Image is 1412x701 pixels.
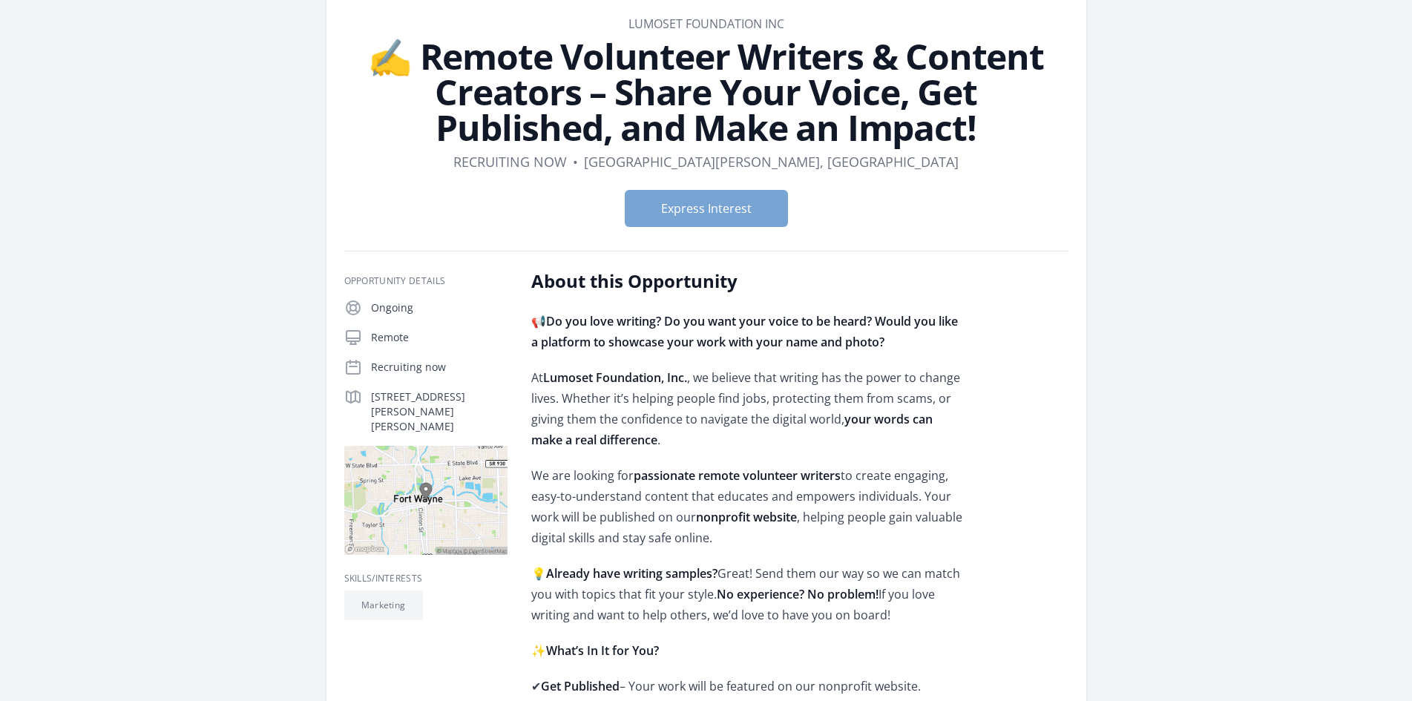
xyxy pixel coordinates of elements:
[531,367,965,450] p: At , we believe that writing has the power to change lives. Whether it’s helping people find jobs...
[344,39,1068,145] h1: ✍️ Remote Volunteer Writers & Content Creators – Share Your Voice, Get Published, and Make an Imp...
[453,151,567,172] dd: Recruiting now
[696,509,797,525] strong: nonprofit website
[531,269,965,293] h2: About this Opportunity
[344,590,423,620] li: Marketing
[717,586,879,602] strong: No experience? No problem!
[344,446,508,555] img: Map
[546,642,659,659] strong: What’s In It for You?
[531,563,965,625] p: 💡 Great! Send them our way so we can match you with topics that fit your style. If you love writi...
[543,369,687,386] strong: Lumoset Foundation, Inc.
[371,389,508,434] p: [STREET_ADDRESS][PERSON_NAME][PERSON_NAME]
[344,573,508,585] h3: Skills/Interests
[531,313,958,350] strong: Do you love writing? Do you want your voice to be heard? Would you like a platform to showcase yo...
[371,330,508,345] p: Remote
[546,565,718,582] strong: Already have writing samples?
[531,465,965,548] p: We are looking for to create engaging, easy-to-understand content that educates and empowers indi...
[344,275,508,287] h3: Opportunity Details
[531,640,965,661] p: ✨
[634,467,841,484] strong: passionate remote volunteer writers
[625,190,788,227] button: Express Interest
[584,151,959,172] dd: [GEOGRAPHIC_DATA][PERSON_NAME], [GEOGRAPHIC_DATA]
[371,360,508,375] p: Recruiting now
[371,300,508,315] p: Ongoing
[628,16,784,32] a: Lumoset Foundation Inc
[531,676,965,697] p: ✔ – Your work will be featured on our nonprofit website.
[573,151,578,172] div: •
[541,678,620,694] strong: Get Published
[531,311,965,352] p: 📢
